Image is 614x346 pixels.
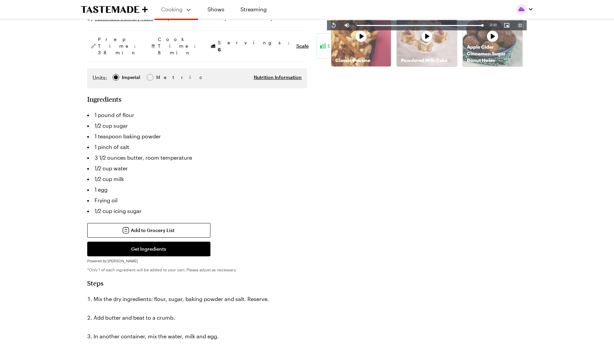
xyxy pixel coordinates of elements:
[93,74,107,82] label: Units:
[87,267,307,272] p: *Only 1 of each ingredient will be added to your cart. Please adjust as necessary.
[87,174,307,184] li: 1/2 cup milk
[87,206,307,216] li: 1/2 cup icing sugar
[462,6,523,66] a: Apple Cider Cinnamon Sugar Donut HolesRecipe image thumbnail
[327,20,340,30] button: Replay
[328,43,365,49] span: Easy
[296,43,309,49] button: Scale
[156,74,170,81] div: Metric
[81,6,148,13] a: To Tastemade Home Page
[87,279,307,287] h2: Steps
[87,259,138,263] span: Powered by [PERSON_NAME]
[397,6,457,66] a: Powdered Milk CakeRecipe image thumbnail
[161,6,183,12] span: Cooking
[87,120,307,131] li: 1/2 cup sugar
[218,46,221,52] span: 6
[489,23,490,27] span: -
[463,44,522,64] p: Apple Cider Cinnamon Sugar Donut Holes
[87,95,122,103] h2: Ingredients
[331,57,391,64] p: Classic Poutine
[122,74,140,81] div: Imperial
[331,6,391,66] a: Classic PoutineRecipe image thumbnail
[516,4,527,15] img: Profile picture
[87,184,307,195] li: 1 egg
[218,39,293,53] span: Servings:
[158,36,199,56] span: Cook Time: 8 min
[122,74,141,81] span: Imperial
[156,74,171,81] span: Metric
[131,227,175,234] span: Add to Grocery List
[87,331,307,342] li: In another container, mix the water, milk and egg.
[93,74,170,83] div: Imperial Metric
[87,257,138,263] a: Powered by [PERSON_NAME]
[490,23,497,27] span: 0:00
[87,131,307,142] li: 1 teaspoon baking powder
[397,57,457,64] p: Powdered Milk Cake
[87,294,307,304] li: Mix the dry ingredients: flour, sugar, baking powder and salt. Reserve.
[87,312,307,323] li: Add butter and beat to a crumb.
[254,74,302,81] button: Nutrition Information
[87,110,307,120] li: 1 pound of flour
[357,25,482,26] div: Progress Bar
[98,36,139,56] span: Prep Time: 38 min
[87,223,210,238] button: Add to Grocery List
[161,3,191,16] button: Cooking
[87,195,307,206] li: Frying oil
[500,20,513,30] button: Picture-in-Picture
[516,4,533,15] button: Profile picture
[87,242,210,256] button: Get Ingredients
[513,20,527,30] button: Exit Fullscreen
[87,163,307,174] li: 1/2 cup water
[87,152,307,163] li: 3 1/2 ounces butter, room temperature
[340,20,354,30] button: Mute
[87,142,307,152] li: 1 pinch of salt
